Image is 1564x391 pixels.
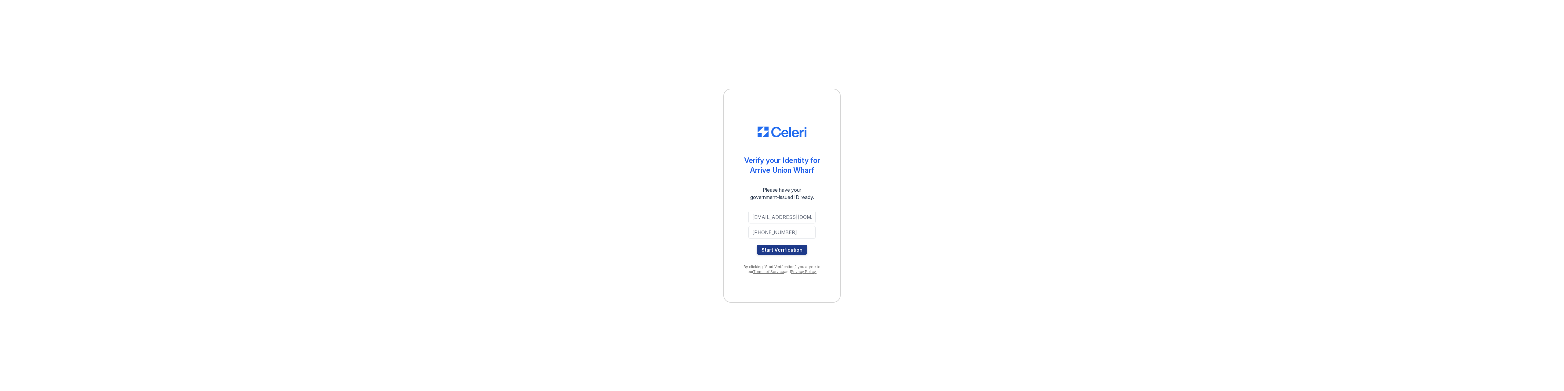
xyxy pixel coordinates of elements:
[739,186,825,201] div: Please have your government-issued ID ready.
[744,156,820,175] div: Verify your Identity for Arrive Union Wharf
[791,269,817,274] a: Privacy Policy.
[753,269,784,274] a: Terms of Service
[748,226,816,239] input: Phone
[748,211,816,223] input: Email
[736,264,828,274] div: By clicking "Start Verification," you agree to our and
[758,127,806,138] img: CE_Logo_Blue-a8612792a0a2168367f1c8372b55b34899dd931a85d93a1a3d3e32e68fde9ad4.png
[757,245,807,255] button: Start Verification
